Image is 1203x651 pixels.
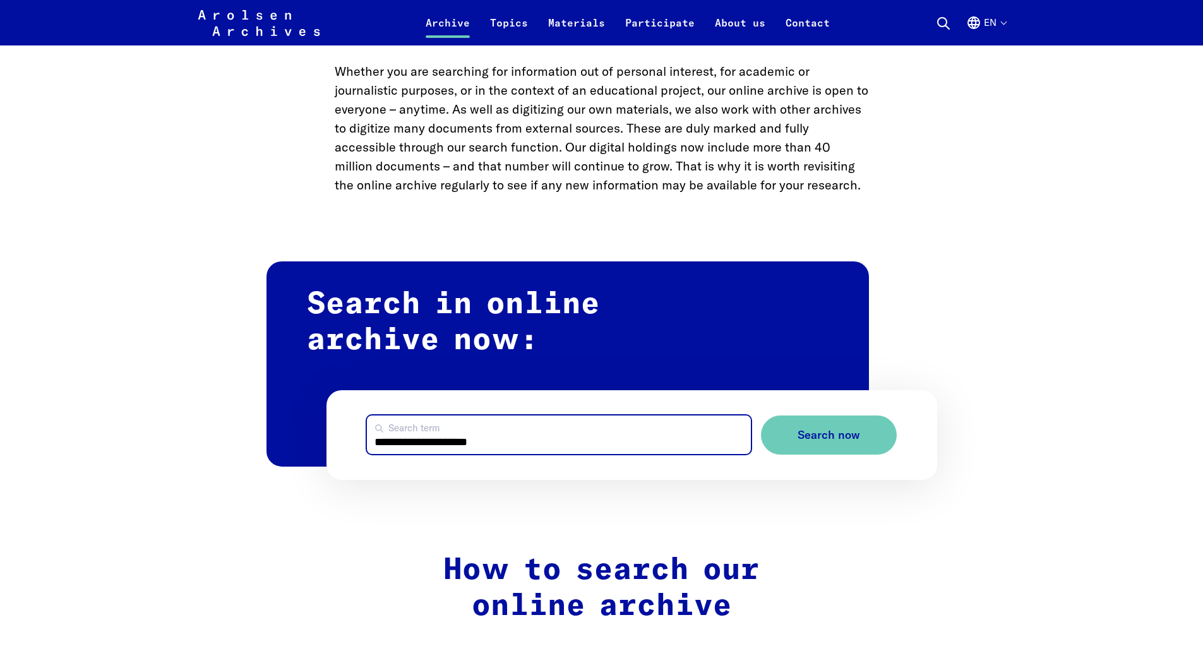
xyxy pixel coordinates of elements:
[416,15,480,45] a: Archive
[705,15,775,45] a: About us
[538,15,615,45] a: Materials
[798,429,860,442] span: Search now
[775,15,840,45] a: Contact
[761,415,897,455] button: Search now
[480,15,538,45] a: Topics
[335,62,869,194] p: Whether you are searching for information out of personal interest, for academic or journalistic ...
[335,552,869,625] h2: How to search our online archive
[416,8,840,38] nav: Primary
[615,15,705,45] a: Participate
[266,261,869,466] h2: Search in online archive now:
[966,15,1006,45] button: English, language selection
